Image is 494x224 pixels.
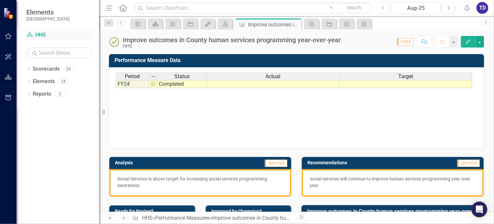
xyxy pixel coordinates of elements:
[155,215,209,221] a: Performance Measures
[394,4,439,12] div: Aug-25
[26,16,70,21] small: [GEOGRAPHIC_DATA]
[123,44,341,48] div: HHS
[265,160,287,167] span: Q4-FY24
[125,74,140,80] span: Period
[212,215,383,221] div: Improve outcomes in County human services programming year-over-year
[265,74,280,80] span: Actual
[116,80,149,88] td: FY24
[63,66,74,72] div: 24
[391,2,441,14] button: Aug-25
[3,8,15,19] img: ClearPoint Strategy
[174,74,190,80] span: Status
[33,78,55,85] a: Elements
[397,38,413,46] span: FY24
[307,208,481,220] h3: Improve outcomes in County human services programming year-over-year
[347,5,361,10] span: Search
[109,37,120,47] img: Completed
[33,65,60,73] a: Scorecards
[151,74,156,79] img: 8DAGhfEEPCf229AAAAAElFTkSuQmCC
[307,160,417,165] h3: Recommendations
[472,202,487,217] div: Open Intercom Messenger
[54,91,65,97] div: 5
[158,80,207,88] td: Completed
[117,176,283,189] p: Social Services is above target for increasing social services programming awareness
[58,79,69,84] div: 24
[26,8,70,16] span: Elements
[457,160,480,167] span: Q4-FY24
[134,2,372,14] input: Search ClearPoint...
[398,74,413,80] span: Target
[33,90,51,98] a: Reports
[476,2,488,14] button: TD
[123,36,341,44] div: Improve outcomes in County human services programming year-over-year
[26,47,92,59] input: Search Below...
[115,209,192,214] h3: Ready for Review?
[26,31,92,39] a: HHS
[248,20,300,29] div: Improve outcomes in County human services programming year-over-year
[132,214,292,222] div: » »
[211,209,288,214] h3: Approved by Champion?
[338,3,371,13] button: Search
[150,81,156,86] img: azbcPtXZ3aO3t0O+3yYsenX6bIvQpQk4RBpgVqAbMAmbG9xkgICI4cSCCd57Ip3gXE0cpSVIhiStkaZUsrVKrDFOpNojj6POR...
[115,160,190,165] h3: Analysis
[142,215,153,221] a: HHS
[310,176,476,189] p: social services will continue to improve human services programming year over year
[115,57,481,63] h3: Performance Measure Data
